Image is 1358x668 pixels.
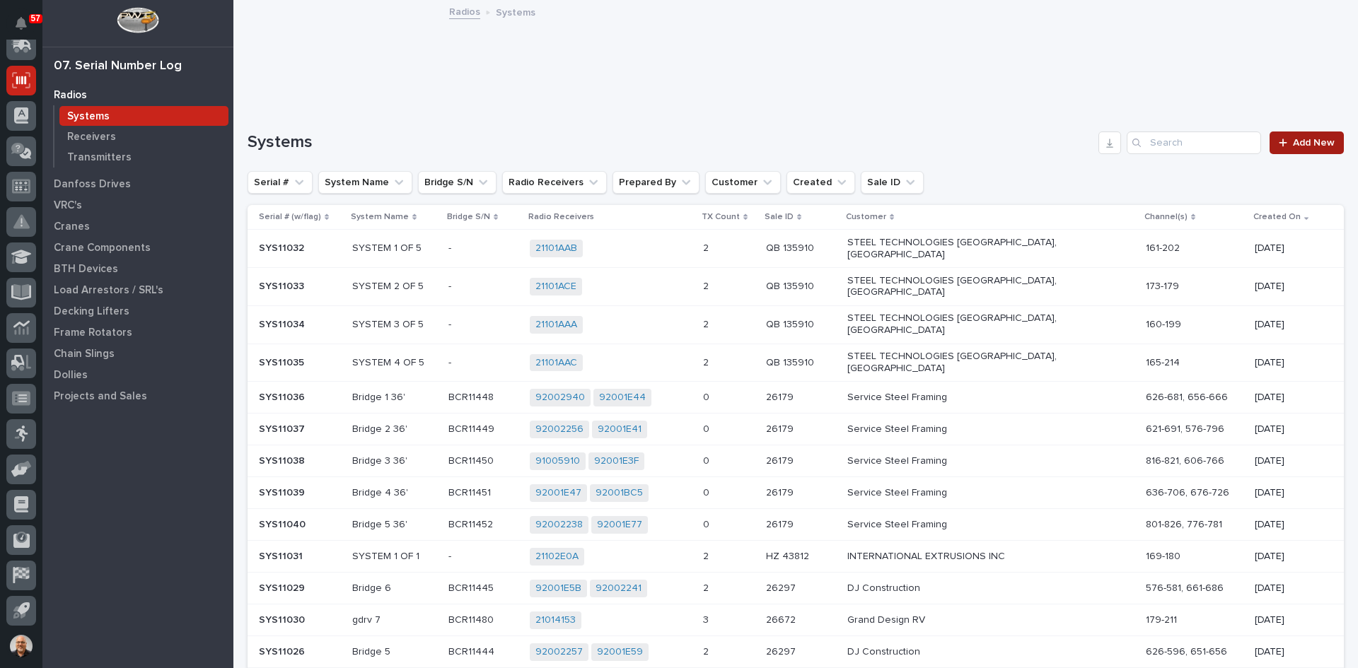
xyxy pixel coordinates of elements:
[54,89,87,102] p: Radios
[259,548,306,563] p: SYS11031
[54,390,147,403] p: Projects and Sales
[448,240,454,254] p: -
[448,452,497,467] p: BCR11450
[318,171,412,194] button: System Name
[496,4,535,19] p: Systems
[1255,614,1321,626] p: [DATE]
[1293,138,1335,148] span: Add New
[1255,582,1321,594] p: [DATE]
[1146,281,1243,293] p: 173-179
[352,646,437,658] p: Bridge 5
[42,279,233,300] a: Load Arrestors / SRL's
[1270,131,1344,154] a: Add New
[248,541,1344,573] tr: SYS11031SYS11031 SYSTEM 1 OF 1-- 21102E0A 22 HZ 43812HZ 43812 INTERNATIONAL EXTRUSIONS INC169-180...
[54,348,115,361] p: Chain Slings
[1146,242,1243,254] p: 161-202
[352,392,437,404] p: Bridge 1 36'
[54,305,129,318] p: Decking Lifters
[1255,455,1321,467] p: [DATE]
[766,278,817,293] p: QB 135910
[6,8,36,38] button: Notifications
[418,171,497,194] button: Bridge S/N
[861,171,924,194] button: Sale ID
[766,452,796,467] p: 26179
[1146,319,1243,331] p: 160-199
[248,267,1344,305] tr: SYS11033SYS11033 SYSTEM 2 OF 5-- 21101ACE 22 QB 135910QB 135910 STEEL TECHNOLOGIES [GEOGRAPHIC_DA...
[67,151,132,164] p: Transmitters
[1146,582,1243,594] p: 576-581, 661-686
[42,194,233,216] a: VRC's
[703,278,712,293] p: 2
[248,382,1344,414] tr: SYS11036SYS11036 Bridge 1 36'BCR11448BCR11448 92002940 92001E44 00 2617926179 Service Steel Frami...
[448,611,497,626] p: BCR11480
[248,344,1344,382] tr: SYS11035SYS11035 SYSTEM 4 OF 5-- 21101AAC 22 QB 135910QB 135910 STEEL TECHNOLOGIES [GEOGRAPHIC_DA...
[703,452,712,467] p: 0
[31,13,40,23] p: 57
[594,455,639,467] a: 92001E3F
[259,316,308,331] p: SYS11034
[766,611,799,626] p: 26672
[847,614,1095,626] p: Grand Design RV
[259,240,307,254] p: SYS11032
[447,209,490,225] p: Bridge S/N
[847,487,1095,499] p: Service Steel Framing
[703,484,712,499] p: 0
[248,171,313,194] button: Serial #
[1146,423,1243,435] p: 621-691, 576-796
[54,369,88,382] p: Dollies
[259,389,308,404] p: SYS11036
[42,385,233,406] a: Projects and Sales
[847,237,1095,261] p: STEEL TECHNOLOGIES [GEOGRAPHIC_DATA], [GEOGRAPHIC_DATA]
[1144,209,1188,225] p: Channel(s)
[535,455,580,467] a: 91005910
[1255,487,1321,499] p: [DATE]
[42,216,233,237] a: Cranes
[766,421,796,435] p: 26179
[67,131,116,143] p: Receivers
[847,551,1095,563] p: INTERNATIONAL EXTRUSIONS INC
[42,173,233,194] a: Danfoss Drives
[535,582,581,594] a: 92001E5B
[352,614,437,626] p: gdrv 7
[448,643,497,658] p: BCR11444
[847,423,1095,435] p: Service Steel Framing
[535,281,576,293] a: 21101ACE
[1255,646,1321,658] p: [DATE]
[535,519,583,531] a: 92002238
[448,421,497,435] p: BCR11449
[597,646,643,658] a: 92001E59
[259,421,308,435] p: SYS11037
[448,354,454,369] p: -
[448,516,496,531] p: BCR11452
[703,354,712,369] p: 2
[42,364,233,385] a: Dollies
[703,548,712,563] p: 2
[1255,423,1321,435] p: [DATE]
[259,354,307,369] p: SYS11035
[766,516,796,531] p: 26179
[766,484,796,499] p: 26179
[54,147,233,167] a: Transmitters
[42,84,233,105] a: Radios
[847,351,1095,375] p: STEEL TECHNOLOGIES [GEOGRAPHIC_DATA], [GEOGRAPHIC_DATA]
[18,17,36,40] div: Notifications57
[787,171,855,194] button: Created
[54,327,132,339] p: Frame Rotators
[352,487,437,499] p: Bridge 4 36'
[703,240,712,254] p: 2
[847,582,1095,594] p: DJ Construction
[528,209,594,225] p: Radio Receivers
[351,209,409,225] p: System Name
[596,487,643,499] a: 92001BC5
[535,357,577,369] a: 21101AAC
[54,263,118,276] p: BTH Devices
[613,171,700,194] button: Prepared By
[766,316,817,331] p: QB 135910
[352,281,437,293] p: SYSTEM 2 OF 5
[42,237,233,258] a: Crane Components
[597,519,642,531] a: 92001E77
[1146,519,1243,531] p: 801-826, 776-781
[847,519,1095,531] p: Service Steel Framing
[598,423,642,435] a: 92001E41
[248,305,1344,344] tr: SYS11034SYS11034 SYSTEM 3 OF 5-- 21101AAA 22 QB 135910QB 135910 STEEL TECHNOLOGIES [GEOGRAPHIC_DA...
